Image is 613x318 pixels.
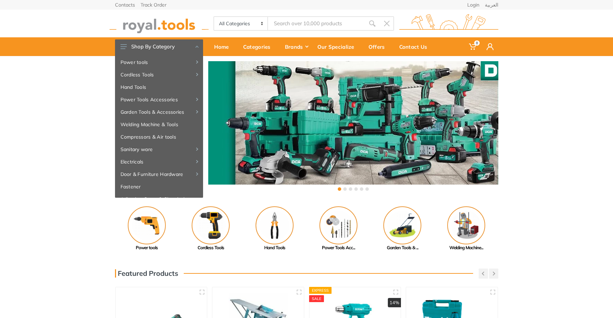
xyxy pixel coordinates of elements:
a: Power Tools Accessories [115,93,203,106]
a: Welding Machine... [434,206,498,251]
div: Power Tools Acc... [307,244,371,251]
div: Home [209,39,238,54]
a: Power tools [115,206,179,251]
a: Compressors & Air tools [115,131,203,143]
div: Categories [238,39,280,54]
div: Hand Tools [243,244,307,251]
a: Garden Tools & ... [371,206,434,251]
a: Offers [364,37,394,56]
img: Royal - Cordless Tools [192,206,230,244]
a: العربية [485,2,498,7]
a: Sanitary ware [115,143,203,156]
a: Home [209,37,238,56]
select: Category [214,17,268,30]
div: Garden Tools & ... [371,244,434,251]
img: Royal - Welding Machine & Tools [447,206,485,244]
h3: Featured Products [115,269,178,278]
a: Fastener [115,180,203,193]
div: Cordless Tools [179,244,243,251]
div: Power tools [115,244,179,251]
a: Our Specialize [313,37,364,56]
input: Site search [268,16,365,31]
div: Brands [280,39,313,54]
a: Track Order [141,2,166,7]
div: Offers [364,39,394,54]
img: Royal - Power Tools Accessories [319,206,357,244]
div: Welding Machine... [434,244,498,251]
a: Door & Furniture Hardware [115,168,203,180]
a: Categories [238,37,280,56]
div: SALE [309,295,324,302]
a: Contacts [115,2,135,7]
button: Shop By Category [115,39,203,54]
a: Cordless Tools [115,68,203,81]
a: Hand Tools [115,81,203,93]
img: royal.tools Logo [109,14,209,33]
a: Hand Tools [243,206,307,251]
a: Adhesive, Spray & Chemical [115,193,203,205]
a: Welding Machine & Tools [115,118,203,131]
a: Garden Tools & Accessories [115,106,203,118]
a: 0 [464,37,482,56]
img: Royal - Garden Tools & Accessories [383,206,421,244]
div: Contact Us [394,39,437,54]
a: Login [467,2,479,7]
span: 0 [474,40,480,46]
a: Contact Us [394,37,437,56]
a: Cordless Tools [179,206,243,251]
img: royal.tools Logo [399,14,498,33]
a: Electricals [115,156,203,168]
a: Power tools [115,56,203,68]
div: 14% [388,298,401,308]
div: Express [309,287,332,294]
img: Royal - Hand Tools [256,206,294,244]
div: Our Specialize [313,39,364,54]
a: Power Tools Acc... [307,206,371,251]
img: Royal - Power tools [128,206,166,244]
